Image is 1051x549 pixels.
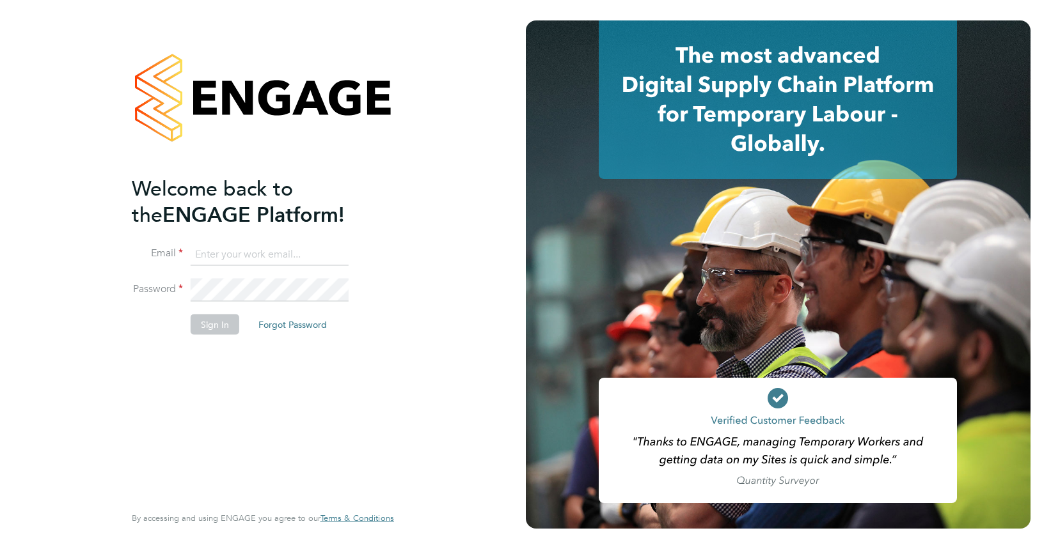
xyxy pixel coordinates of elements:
[132,513,394,523] span: By accessing and using ENGAGE you agree to our
[191,243,349,266] input: Enter your work email...
[132,282,183,296] label: Password
[191,314,239,335] button: Sign In
[132,247,183,260] label: Email
[320,513,394,523] span: Terms & Conditions
[132,175,381,228] h2: ENGAGE Platform!
[320,513,394,523] a: Terms & Conditions
[132,176,293,227] span: Welcome back to the
[248,314,337,335] button: Forgot Password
